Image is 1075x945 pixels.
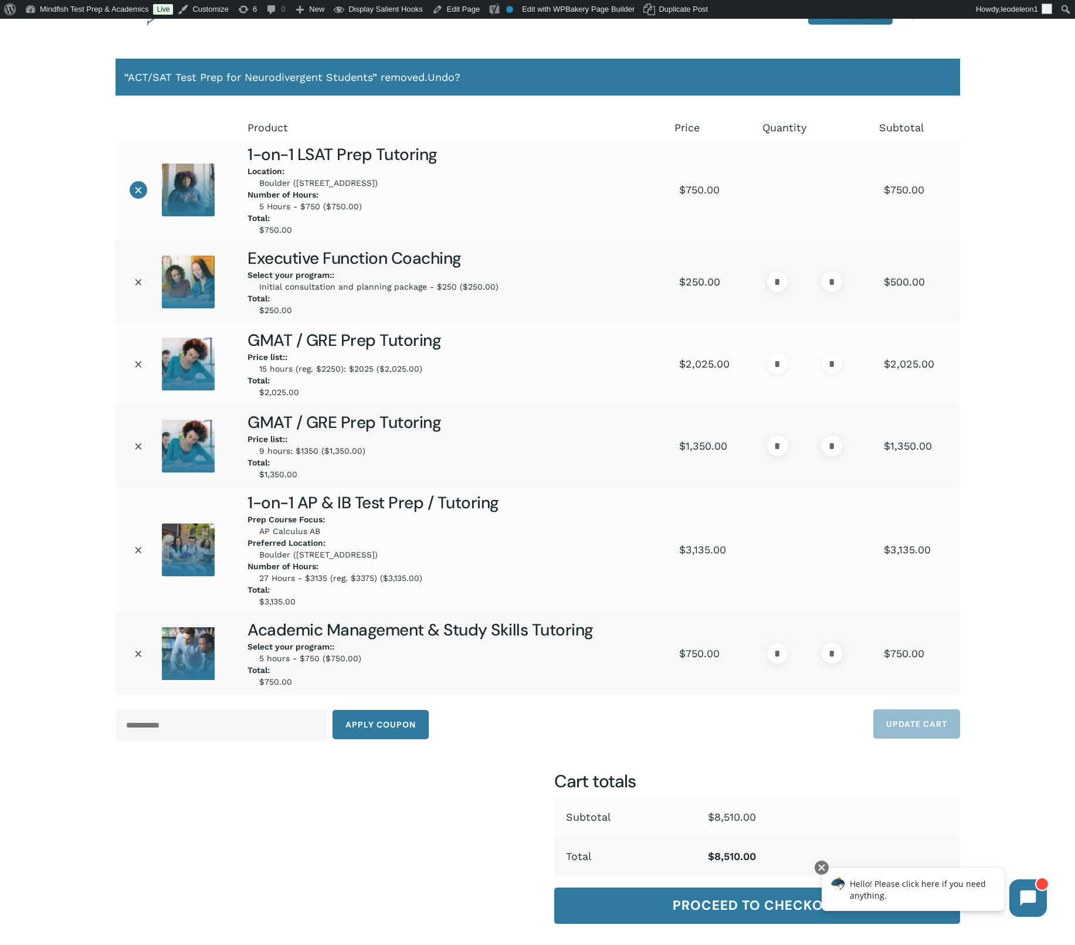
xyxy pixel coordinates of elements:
p: Boulder ([STREET_ADDRESS]) [259,549,660,560]
bdi: 500.00 [884,276,925,288]
a: GMAT / GRE Prep Tutoring [247,329,441,351]
span: $ [708,811,714,823]
p: $1,350.00 [259,468,660,480]
img: GMAT GRE 1 [162,420,215,472]
dt: Total: [247,293,660,304]
p: $750.00 [259,224,660,236]
img: AP IB Testing [162,524,215,576]
th: Quantity [755,117,872,139]
p: 15 hours (reg. $2250): $2025 ($2,025.00) [259,363,660,375]
a: Remove GMAT / GRE Prep Tutoring from cart [130,437,147,455]
a: Executive Function Coaching [247,247,462,269]
span: $ [679,543,686,556]
p: 27 Hours - $3135 (reg. $3375) ($3,135.00) [259,572,660,584]
span: $ [884,183,890,196]
th: Price [667,117,755,139]
button: Apply coupon [333,710,429,739]
a: 1-on-1 LSAT Prep Tutoring [247,144,438,165]
p: Boulder ([STREET_ADDRESS]) [259,177,660,189]
input: Product quantity [791,353,818,374]
a: Live [153,4,173,15]
bdi: 8,510.00 [708,850,756,862]
iframe: Chatbot [809,858,1059,929]
a: Proceed to checkout [554,888,959,924]
p: $3,135.00 [259,596,660,607]
p: $250.00 [259,304,660,316]
bdi: 750.00 [884,647,924,660]
a: Remove 1-on-1 AP & IB Test Prep / Tutoring from cart [130,541,147,559]
p: Initial consultation and planning package - $250 ($250.00) [259,281,660,293]
bdi: 750.00 [679,647,720,660]
dt: Total: [247,375,660,386]
dt: Select your program:: [247,641,660,652]
dt: Total: [247,584,660,596]
span: $ [679,183,686,196]
input: Product quantity [791,643,818,664]
bdi: 750.00 [884,183,924,196]
bdi: 3,135.00 [679,543,726,556]
a: Remove 1-on-1 LSAT Prep Tutoring from cart [130,181,147,199]
dt: Price list:: [247,351,660,363]
span: $ [884,440,890,452]
img: Teacher working with male teenage pupil at computer [162,627,215,680]
h2: Cart totals [554,770,959,793]
a: GMAT / GRE Prep Tutoring [247,412,441,433]
a: Undo? [428,69,460,85]
dt: Number of Hours: [247,560,660,572]
span: $ [679,358,686,370]
th: Product [240,117,667,139]
img: GMAT GRE 1 [162,338,215,390]
bdi: 1,350.00 [884,440,932,452]
span: $ [679,647,686,660]
dt: Total: [247,457,660,468]
a: Academic Management & Study Skills Tutoring [247,619,594,641]
bdi: 2,025.00 [679,358,730,370]
a: Remove Executive Function Coaching from cart [130,273,147,291]
dt: Price list:: [247,433,660,445]
th: Total [554,837,696,876]
dt: Total: [247,212,660,224]
p: $750.00 [259,676,660,688]
dt: Select your program:: [247,269,660,281]
input: Product quantity [791,271,818,292]
bdi: 8,510.00 [708,811,756,823]
span: $ [884,647,890,660]
dt: Preferred Location: [247,537,660,549]
dt: Location: [247,165,660,177]
p: 9 hours: $1350 ($1,350.00) [259,445,660,457]
dt: Total: [247,664,660,676]
th: Subtotal [554,797,696,837]
span: leodeleon1 [1001,5,1038,13]
img: LSAT [162,164,215,216]
a: Remove Academic Management & Study Skills Tutoring from cart [130,645,147,662]
bdi: 3,135.00 [884,543,931,556]
bdi: 2,025.00 [884,358,934,370]
p: 5 hours - $750 ($750.00) [259,652,660,664]
span: $ [884,358,890,370]
div: “ACT/SAT Test Prep for Neurodivergent Students” removed. [116,59,960,96]
img: Executive Function Coaching 1 [162,256,215,308]
th: Subtotal [872,117,960,139]
bdi: 1,350.00 [679,440,727,452]
span: $ [679,440,686,452]
bdi: 750.00 [679,183,720,196]
span: $ [884,276,890,288]
dt: Number of Hours: [247,189,660,200]
a: 1-on-1 AP & IB Test Prep / Tutoring [247,492,499,514]
span: $ [679,276,686,288]
dt: Prep Course Focus: [247,514,660,525]
a: Remove GMAT / GRE Prep Tutoring from cart [130,355,147,373]
span: $ [884,543,890,556]
p: 5 Hours - $750 ($750.00) [259,200,660,212]
button: Update cart [873,709,960,739]
p: AP Calculus AB [259,525,660,537]
div: No index [506,6,513,13]
span: $ [708,850,714,862]
bdi: 250.00 [679,276,720,288]
input: Product quantity [791,436,818,456]
p: $2,025.00 [259,386,660,398]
